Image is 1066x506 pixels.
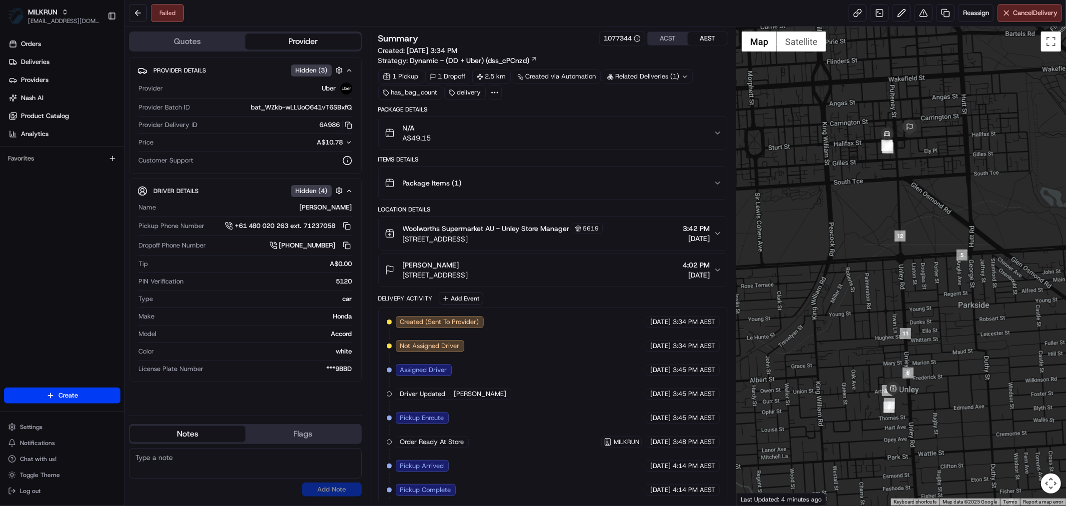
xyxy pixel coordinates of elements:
div: 8 [884,398,895,409]
span: Price [138,138,153,147]
span: +61 480 020 263 ext. 71237058 [235,221,336,230]
a: Analytics [4,126,124,142]
span: License Plate Number [138,364,203,373]
button: Notifications [4,436,120,450]
button: Log out [4,484,120,498]
a: Report a map error [1023,499,1063,504]
span: Deliveries [21,57,49,66]
button: [PHONE_NUMBER] [269,240,352,251]
span: [DATE] [650,485,671,494]
button: Toggle fullscreen view [1041,31,1061,51]
span: Create [58,391,78,400]
span: Provider Details [153,66,206,74]
div: Last Updated: 4 minutes ago [737,493,826,505]
span: [DATE] [650,437,671,446]
span: Log out [20,487,40,495]
span: 4:14 PM AEST [673,485,715,494]
div: 5120 [187,277,352,286]
span: A$49.15 [403,133,431,143]
button: Flags [245,426,361,442]
span: 3:45 PM AEST [673,389,715,398]
img: uber-new-logo.jpeg [340,82,352,94]
span: Dynamic - (DD + Uber) (dss_cPCnzd) [410,55,530,65]
span: Settings [20,423,42,431]
div: 2.5 km [472,69,511,83]
div: 10 [882,385,893,396]
div: Strategy: [378,55,537,65]
span: Package Items ( 1 ) [403,178,462,188]
div: A$0.00 [152,259,352,268]
div: 1077344 [604,34,641,43]
a: Product Catalog [4,108,124,124]
button: CancelDelivery [998,4,1062,22]
span: Assigned Driver [400,365,447,374]
button: Provider DetailsHidden (3) [137,62,353,78]
span: 3:45 PM AEST [673,365,715,374]
button: 6A986 [320,120,352,129]
div: Favorites [4,150,120,166]
h3: Summary [378,34,419,43]
span: Created: [378,45,458,55]
button: Toggle Theme [4,468,120,482]
span: Provider Batch ID [138,103,190,112]
div: car [157,294,352,303]
span: Color [138,347,154,356]
button: Hidden (3) [291,64,345,76]
button: Add Event [439,292,483,304]
span: N/A [403,123,431,133]
button: A$10.78 [264,138,352,147]
span: Driver Details [153,187,198,195]
span: 3:34 PM AEST [673,341,715,350]
span: Orders [21,39,41,48]
button: [EMAIL_ADDRESS][DOMAIN_NAME] [28,17,99,25]
a: Open this area in Google Maps (opens a new window) [739,492,772,505]
div: Location Details [378,205,728,213]
a: Terms (opens in new tab) [1003,499,1017,504]
button: Notes [130,426,245,442]
div: has_bag_count [378,85,442,99]
span: Notifications [20,439,55,447]
span: Pickup Arrived [400,461,444,470]
span: Type [138,294,153,303]
span: Not Assigned Driver [400,341,460,350]
span: [STREET_ADDRESS] [403,234,603,244]
span: Analytics [21,129,48,138]
span: 5619 [583,224,599,232]
button: Driver DetailsHidden (4) [137,182,353,199]
span: Cancel Delivery [1013,8,1058,17]
div: 6 [903,367,914,378]
button: Hidden (4) [291,184,345,197]
img: MILKRUN [8,8,24,24]
button: Woolworths Supermarket AU - Unley Store Manager5619[STREET_ADDRESS]3:42 PM[DATE] [379,217,728,250]
button: Show street map [742,31,777,51]
span: [STREET_ADDRESS] [403,270,468,280]
span: Tip [138,259,148,268]
div: Honda [158,312,352,321]
div: 17 [882,140,893,151]
span: [DATE] [650,341,671,350]
span: 3:45 PM AEST [673,413,715,422]
span: Uber [322,84,336,93]
a: +61 480 020 263 ext. 71237058 [225,220,352,231]
span: [PHONE_NUMBER] [279,241,336,250]
button: MILKRUNMILKRUN[EMAIL_ADDRESS][DOMAIN_NAME] [4,4,103,28]
span: A$10.78 [317,138,343,146]
span: 4:14 PM AEST [673,461,715,470]
a: Orders [4,36,124,52]
button: MILKRUN [28,7,57,17]
a: Created via Automation [513,69,601,83]
img: Google [739,492,772,505]
a: Deliveries [4,54,124,70]
span: Model [138,329,156,338]
span: Reassign [963,8,989,17]
a: Dynamic - (DD + Uber) (dss_cPCnzd) [410,55,537,65]
div: delivery [444,85,486,99]
a: Nash AI [4,90,124,106]
div: Accord [160,329,352,338]
button: [PERSON_NAME][STREET_ADDRESS]4:02 PM[DATE] [379,254,728,286]
span: [PERSON_NAME] [454,389,507,398]
div: 11 [900,328,911,339]
span: Name [138,203,156,212]
span: Created (Sent To Provider) [400,317,479,326]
